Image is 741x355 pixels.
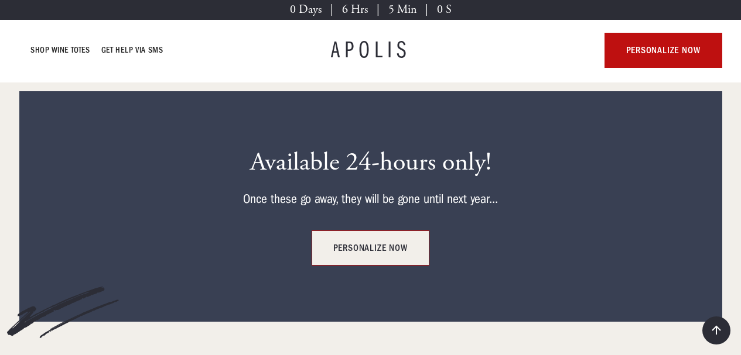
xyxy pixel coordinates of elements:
a: APOLIS [331,39,411,62]
p: Once these go away, they will be gone until next year... [243,189,498,209]
a: GET HELP VIA SMS [101,43,163,57]
a: personalize now [312,230,429,266]
a: Shop Wine Totes [31,43,90,57]
a: personalize now [605,33,722,68]
h3: Available 24-hours only! [243,147,498,178]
